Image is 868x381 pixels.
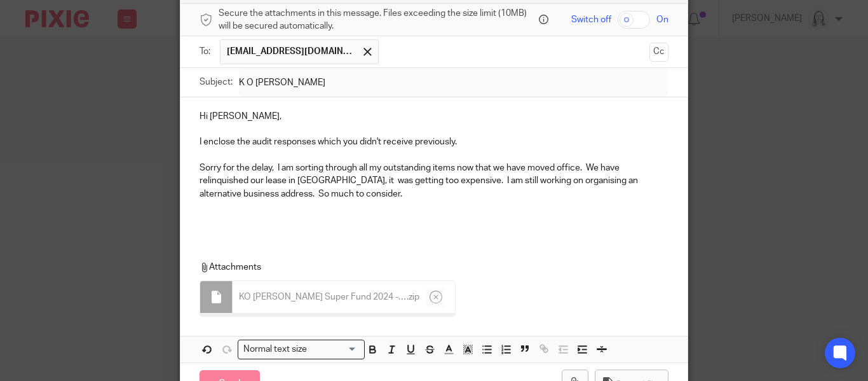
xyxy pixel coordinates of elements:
label: Subject: [200,76,233,88]
span: Switch off [571,13,611,26]
span: Normal text size [241,343,310,356]
p: I enclose the audit responses which you didn't receive previously. [200,135,668,148]
span: On [656,13,668,26]
span: Secure the attachments in this message. Files exceeding the size limit (10MB) will be secured aut... [219,7,536,33]
button: Cc [649,43,668,62]
span: KO [PERSON_NAME] Super Fund 2024 - Audit-20250812T033135Z-1-001 [239,291,407,303]
input: Search for option [311,343,357,356]
p: Attachments [200,261,665,274]
p: Hi [PERSON_NAME], [200,110,668,123]
label: To: [200,45,214,58]
p: Sorry for the delay, I am sorting through all my outstanding items now that we have moved office.... [200,162,668,200]
span: [EMAIL_ADDRESS][DOMAIN_NAME] [227,45,354,58]
span: zip [409,291,419,303]
div: . [233,281,455,313]
div: Search for option [238,340,365,359]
